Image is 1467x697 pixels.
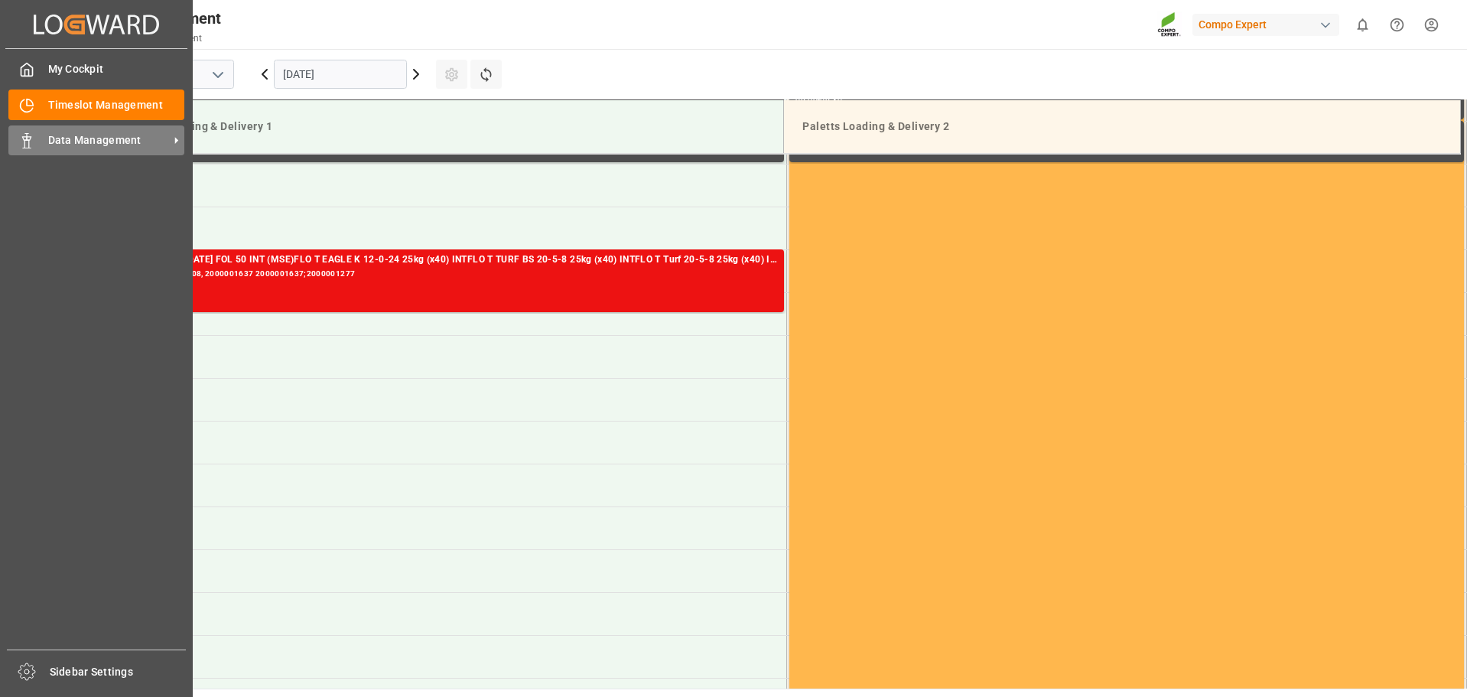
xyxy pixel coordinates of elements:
[206,63,229,86] button: open menu
[48,132,169,148] span: Data Management
[48,97,185,113] span: Timeslot Management
[119,112,771,141] div: Paletts Loading & Delivery 1
[50,664,187,680] span: Sidebar Settings
[1192,10,1345,39] button: Compo Expert
[1157,11,1182,38] img: Screenshot%202023-09-29%20at%2010.02.21.png_1712312052.png
[1380,8,1414,42] button: Help Center
[1192,14,1339,36] div: Compo Expert
[48,61,185,77] span: My Cockpit
[1345,8,1380,42] button: show 0 new notifications
[8,54,184,84] a: My Cockpit
[274,60,407,89] input: DD.MM.YYYY
[8,90,184,119] a: Timeslot Management
[115,252,778,268] div: NTC PREMIUM [DATE] FOL 50 INT (MSE)FLO T EAGLE K 12-0-24 25kg (x40) INTFLO T TURF BS 20-5-8 25kg ...
[115,268,778,281] div: Main ref : 6100002108, 2000001637 2000001637;2000001277
[796,112,1448,141] div: Paletts Loading & Delivery 2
